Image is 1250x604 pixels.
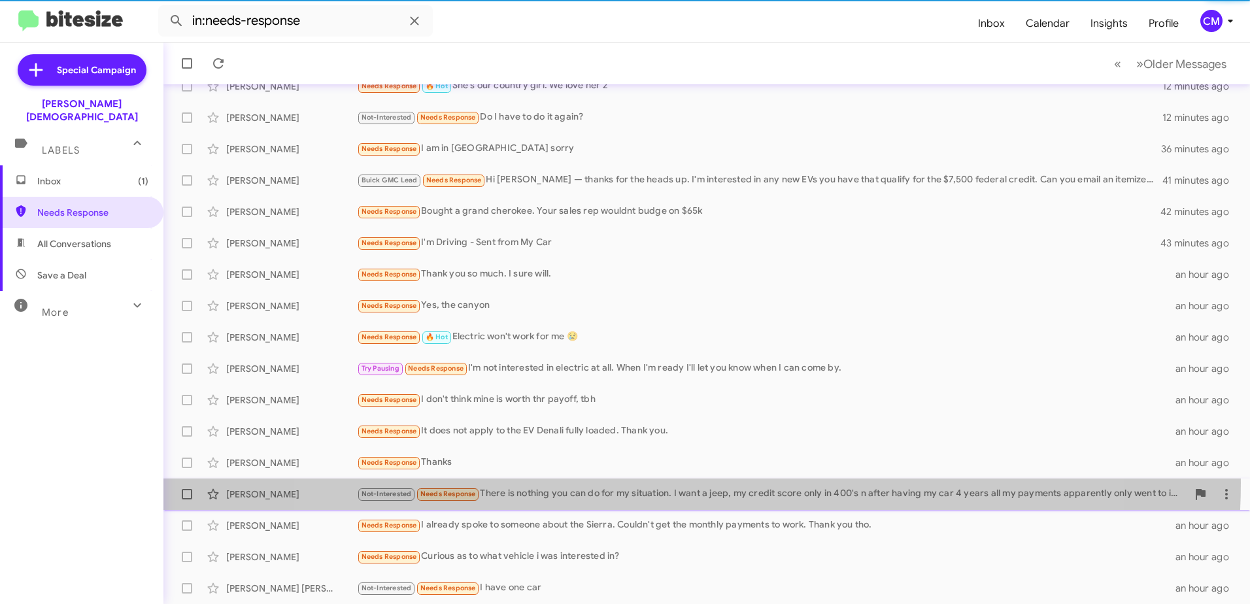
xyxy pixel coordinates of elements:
div: 43 minutes ago [1161,237,1240,250]
span: Needs Response [362,239,417,247]
div: [PERSON_NAME] [PERSON_NAME] [226,582,357,595]
span: Needs Response [362,395,417,404]
div: Hi [PERSON_NAME] — thanks for the heads up. I'm interested in any new EVs you have that qualify f... [357,173,1162,188]
span: Needs Response [362,552,417,561]
div: an hour ago [1175,425,1240,438]
span: (1) [138,175,148,188]
span: « [1114,56,1121,72]
div: I'm not interested in electric at all. When I'm ready I'll let you know when I can come by. [357,361,1175,376]
div: It does not apply to the EV Denali fully loaded. Thank you. [357,424,1175,439]
div: I am in [GEOGRAPHIC_DATA] sorry [357,141,1161,156]
span: Try Pausing [362,364,399,373]
span: 🔥 Hot [426,333,448,341]
div: 12 minutes ago [1162,111,1240,124]
span: Special Campaign [57,63,136,76]
span: Inbox [37,175,148,188]
div: [PERSON_NAME] [226,174,357,187]
div: [PERSON_NAME] [226,394,357,407]
div: She's our country girl. We love her 2 [357,78,1162,93]
span: Needs Response [362,427,417,435]
span: Buick GMC Lead [362,176,418,184]
div: Thank you so much. I sure will. [357,267,1175,282]
div: an hour ago [1175,550,1240,563]
div: an hour ago [1175,299,1240,312]
span: Older Messages [1143,57,1226,71]
a: Insights [1080,5,1138,42]
span: Not-Interested [362,113,412,122]
div: an hour ago [1175,362,1240,375]
div: [PERSON_NAME] [226,488,357,501]
span: Needs Response [362,521,417,529]
a: Calendar [1015,5,1080,42]
span: Save a Deal [37,269,86,282]
div: [PERSON_NAME] [226,205,357,218]
input: Search [158,5,433,37]
div: Thanks [357,455,1175,470]
a: Inbox [968,5,1015,42]
div: [PERSON_NAME] [226,550,357,563]
span: Needs Response [420,113,476,122]
div: CM [1200,10,1223,32]
div: 41 minutes ago [1162,174,1240,187]
span: Needs Response [37,206,148,219]
button: Next [1128,50,1234,77]
div: I already spoke to someone about the Sierra. Couldn't get the monthly payments to work. Thank you... [357,518,1175,533]
div: an hour ago [1175,394,1240,407]
span: Needs Response [420,490,476,498]
span: Needs Response [362,144,417,153]
div: [PERSON_NAME] [226,143,357,156]
span: Needs Response [420,584,476,592]
span: Needs Response [426,176,482,184]
div: [PERSON_NAME] [226,268,357,281]
span: Not-Interested [362,490,412,498]
button: Previous [1106,50,1129,77]
div: [PERSON_NAME] [226,80,357,93]
div: I don't think mine is worth thr payoff, tbh [357,392,1175,407]
span: Labels [42,144,80,156]
div: an hour ago [1175,268,1240,281]
div: Yes, the canyon [357,298,1175,313]
div: [PERSON_NAME] [226,456,357,469]
div: [PERSON_NAME] [226,519,357,532]
span: All Conversations [37,237,111,250]
div: 36 minutes ago [1161,143,1240,156]
span: Needs Response [362,333,417,341]
button: CM [1189,10,1236,32]
div: an hour ago [1175,582,1240,595]
span: Not-Interested [362,584,412,592]
div: 12 minutes ago [1162,80,1240,93]
a: Special Campaign [18,54,146,86]
div: Do I have to do it again? [357,110,1162,125]
span: Needs Response [362,458,417,467]
div: [PERSON_NAME] [226,362,357,375]
span: Needs Response [362,207,417,216]
span: 🔥 Hot [426,82,448,90]
span: Needs Response [362,270,417,278]
div: Bought a grand cherokee. Your sales rep wouldnt budge on $65k [357,204,1161,219]
div: There is nothing you can do for my situation. I want a jeep, my credit score only in 400's n afte... [357,486,1187,501]
div: I'm Driving - Sent from My Car [357,235,1161,250]
div: [PERSON_NAME] [226,425,357,438]
span: More [42,307,69,318]
div: an hour ago [1175,456,1240,469]
span: » [1136,56,1143,72]
div: [PERSON_NAME] [226,237,357,250]
div: [PERSON_NAME] [226,299,357,312]
span: Needs Response [408,364,464,373]
div: 42 minutes ago [1161,205,1240,218]
div: an hour ago [1175,331,1240,344]
div: Curious as to what vehicle i was interested in? [357,549,1175,564]
div: [PERSON_NAME] [226,111,357,124]
div: an hour ago [1175,519,1240,532]
div: Electric won't work for me 😢 [357,329,1175,344]
div: I have one car [357,580,1175,596]
a: Profile [1138,5,1189,42]
span: Needs Response [362,82,417,90]
div: [PERSON_NAME] [226,331,357,344]
nav: Page navigation example [1107,50,1234,77]
span: Needs Response [362,301,417,310]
